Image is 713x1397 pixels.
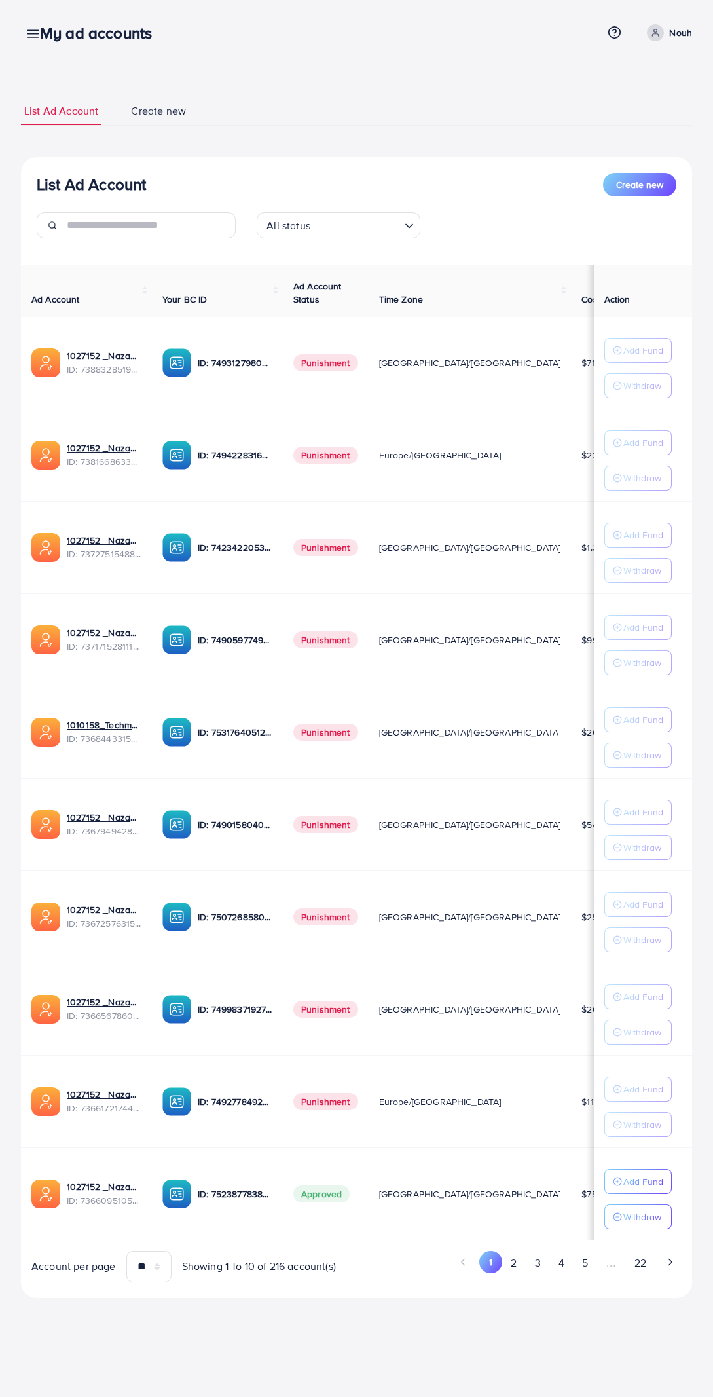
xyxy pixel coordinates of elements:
img: ic-ba-acc.ded83a64.svg [162,718,191,747]
a: Nouh [642,24,692,41]
p: Add Fund [623,435,663,451]
span: $1.31 [581,541,601,554]
button: Add Fund [604,1169,672,1194]
span: [GEOGRAPHIC_DATA]/[GEOGRAPHIC_DATA] [379,541,561,554]
img: ic-ads-acc.e4c84228.svg [31,348,60,377]
button: Go to page 2 [502,1251,526,1275]
span: ID: 7381668633665093648 [67,455,141,468]
input: Search for option [314,214,399,235]
p: Add Fund [623,1174,663,1189]
span: ID: 7368443315504726017 [67,732,141,745]
button: Withdraw [604,1020,672,1045]
h3: My ad accounts [40,24,162,43]
img: ic-ba-acc.ded83a64.svg [162,348,191,377]
span: [GEOGRAPHIC_DATA]/[GEOGRAPHIC_DATA] [379,910,561,923]
span: Punishment [293,724,358,741]
a: 1027152 _Nazaagency_016 [67,903,141,916]
img: ic-ba-acc.ded83a64.svg [162,810,191,839]
h3: List Ad Account [37,175,146,194]
span: Punishment [293,816,358,833]
div: <span class='underline'>1027152 _Nazaagency_019</span></br>7388328519014645761 [67,349,141,376]
a: 1027152 _Nazaagency_019 [67,349,141,362]
img: ic-ads-acc.e4c84228.svg [31,995,60,1024]
img: ic-ba-acc.ded83a64.svg [162,625,191,654]
button: Go to page 22 [625,1251,655,1275]
span: Punishment [293,631,358,648]
div: Search for option [257,212,420,238]
span: List Ad Account [24,103,98,119]
p: ID: 7494228316518858759 [198,447,272,463]
img: ic-ba-acc.ded83a64.svg [162,1180,191,1208]
button: Go to page 1 [479,1251,502,1273]
button: Go to page 5 [573,1251,596,1275]
img: ic-ads-acc.e4c84228.svg [31,625,60,654]
p: Add Fund [623,897,663,912]
span: All status [264,216,313,235]
span: ID: 7371715281112170513 [67,640,141,653]
span: [GEOGRAPHIC_DATA]/[GEOGRAPHIC_DATA] [379,1187,561,1201]
p: Nouh [669,25,692,41]
span: ID: 7388328519014645761 [67,363,141,376]
p: Add Fund [623,1081,663,1097]
button: Add Fund [604,707,672,732]
button: Withdraw [604,1112,672,1137]
img: ic-ads-acc.e4c84228.svg [31,718,60,747]
span: Punishment [293,1093,358,1110]
p: Add Fund [623,620,663,635]
button: Add Fund [604,430,672,455]
p: ID: 7523877838957576209 [198,1186,272,1202]
a: 1027152 _Nazaagency_04 [67,626,141,639]
span: [GEOGRAPHIC_DATA]/[GEOGRAPHIC_DATA] [379,1003,561,1016]
span: $2226.01 [581,449,619,462]
a: 1027152 _Nazaagency_006 [67,1180,141,1193]
button: Withdraw [604,1204,672,1229]
div: <span class='underline'>1027152 _Nazaagency_0051</span></br>7366567860828749825 [67,996,141,1022]
span: Create new [616,178,663,191]
button: Withdraw [604,466,672,491]
button: Go to page 3 [526,1251,549,1275]
p: Withdraw [623,378,661,394]
span: [GEOGRAPHIC_DATA]/[GEOGRAPHIC_DATA] [379,818,561,831]
p: Withdraw [623,1024,661,1040]
a: 1010158_Techmanistan pk acc_1715599413927 [67,718,141,732]
img: ic-ba-acc.ded83a64.svg [162,995,191,1024]
button: Add Fund [604,523,672,548]
button: Create new [603,173,676,196]
span: Europe/[GEOGRAPHIC_DATA] [379,1095,502,1108]
span: Ad Account Status [293,280,342,306]
p: ID: 7507268580682137618 [198,909,272,925]
img: ic-ads-acc.e4c84228.svg [31,810,60,839]
p: Add Fund [623,989,663,1005]
span: Cost [581,293,600,306]
span: Europe/[GEOGRAPHIC_DATA] [379,449,502,462]
span: ID: 7367257631523782657 [67,917,141,930]
div: <span class='underline'>1027152 _Nazaagency_016</span></br>7367257631523782657 [67,903,141,930]
button: Withdraw [604,650,672,675]
img: ic-ads-acc.e4c84228.svg [31,441,60,470]
span: ID: 7366172174454882305 [67,1102,141,1115]
span: ID: 7367949428067450896 [67,825,141,838]
p: Withdraw [623,563,661,578]
span: $2664.48 [581,726,621,739]
img: ic-ads-acc.e4c84228.svg [31,533,60,562]
p: Withdraw [623,932,661,948]
p: Withdraw [623,655,661,671]
div: <span class='underline'>1027152 _Nazaagency_003</span></br>7367949428067450896 [67,811,141,838]
img: ic-ads-acc.e4c84228.svg [31,1087,60,1116]
button: Add Fund [604,892,672,917]
button: Go to next page [659,1251,682,1273]
p: Add Fund [623,527,663,543]
span: $7599.63 [581,1187,620,1201]
p: Withdraw [623,1117,661,1132]
div: <span class='underline'>1010158_Techmanistan pk acc_1715599413927</span></br>7368443315504726017 [67,718,141,745]
button: Withdraw [604,927,672,952]
button: Withdraw [604,835,672,860]
ul: Pagination [367,1251,682,1275]
p: ID: 7499837192777400321 [198,1001,272,1017]
img: ic-ads-acc.e4c84228.svg [31,903,60,931]
p: ID: 7492778492849930241 [198,1094,272,1109]
div: <span class='underline'>1027152 _Nazaagency_006</span></br>7366095105679261697 [67,1180,141,1207]
button: Add Fund [604,1077,672,1102]
p: ID: 7423422053648285697 [198,540,272,555]
p: Withdraw [623,470,661,486]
